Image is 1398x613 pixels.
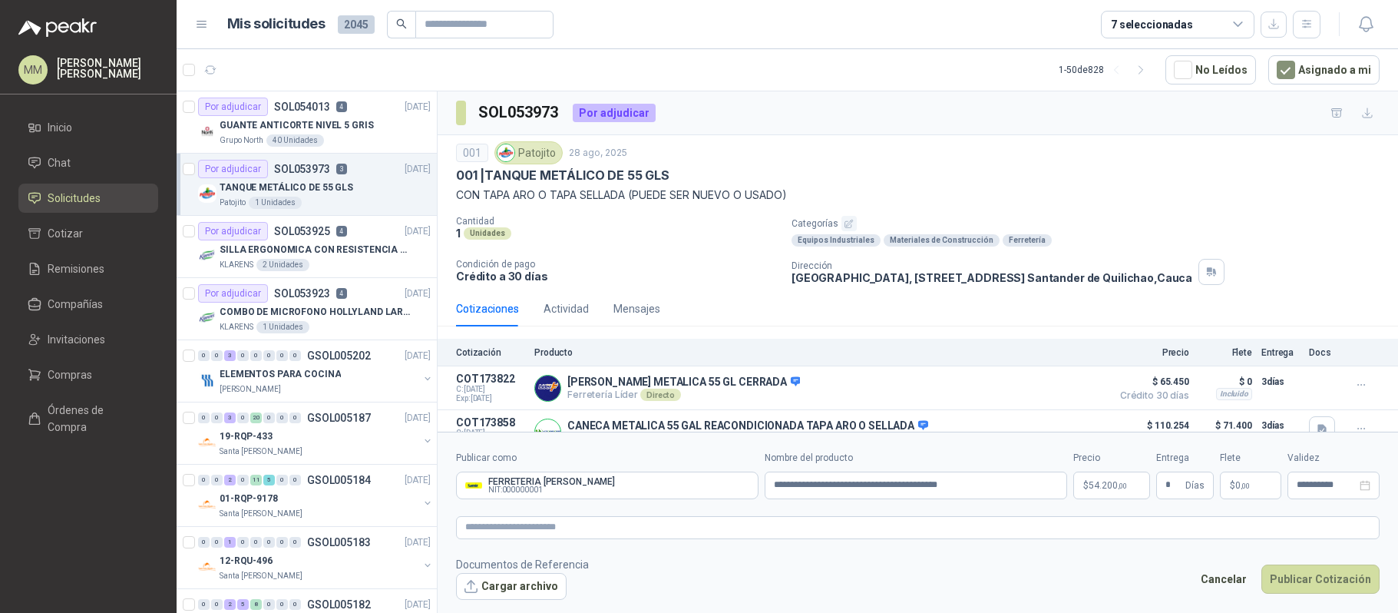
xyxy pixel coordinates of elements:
div: Ferretería [1003,234,1052,247]
p: 4 [336,226,347,237]
p: Precio [1112,347,1189,358]
p: Condición de pago [456,259,779,270]
a: Solicitudes [18,184,158,213]
p: Flete [1198,347,1252,358]
p: Santa [PERSON_NAME] [220,446,302,458]
span: Compañías [48,296,103,313]
button: Asignado a mi [1268,55,1380,84]
a: Compañías [18,290,158,319]
p: 1 [456,227,461,240]
div: 5 [263,475,275,485]
span: $ 65.450 [1112,373,1189,391]
div: Cotizaciones [456,300,519,317]
p: [DATE] [405,162,431,177]
p: [PERSON_NAME] METALICA 55 GL CERRADA [567,376,800,389]
p: SILLA ERGONOMICA CON RESISTENCIA A 150KG [220,243,411,257]
p: GSOL005182 [307,599,371,610]
p: [DATE] [405,535,431,550]
p: [DATE] [405,349,431,363]
img: Company Logo [198,247,216,265]
p: Entrega [1261,347,1300,358]
p: 3 días [1261,416,1300,435]
div: 0 [211,350,223,361]
h3: SOL053973 [478,101,560,124]
span: C: [DATE] [456,385,525,394]
button: Publicar Cotización [1261,565,1380,594]
a: 0 0 1 0 0 0 0 0 GSOL005183[DATE] Company Logo12-RQU-496Santa [PERSON_NAME] [198,533,434,582]
div: 0 [263,537,275,548]
p: Cantidad [456,216,779,227]
p: 3 días [1261,373,1300,391]
span: Remisiones [48,260,104,277]
img: Company Logo [198,495,216,514]
img: Logo peakr [18,18,97,37]
div: Materiales de Construcción [884,234,1000,247]
div: 0 [250,537,262,548]
div: 20 [250,413,262,423]
div: 0 [198,350,210,361]
div: 0 [289,537,301,548]
div: 0 [289,413,301,423]
div: 3 [224,413,236,423]
p: COT173858 [456,416,525,429]
span: ,00 [1241,482,1250,490]
div: MM [18,55,48,84]
p: CON TAPA ARO O TAPA SELLADA (PUEDE SER NUEVO O USADO) [456,187,1380,204]
a: Invitaciones [18,325,158,354]
label: Entrega [1156,451,1214,466]
p: Categorías [792,216,1392,231]
a: Por adjudicarSOL0539733[DATE] Company LogoTANQUE METÁLICO DE 55 GLSPatojito1 Unidades [177,154,437,216]
p: [DATE] [405,411,431,426]
a: Órdenes de Compra [18,396,158,442]
span: Días [1185,472,1205,499]
a: Compras [18,360,158,389]
span: Crédito 30 días [1112,391,1189,400]
div: 001 [456,144,488,162]
span: 0 [1235,481,1250,490]
button: Cargar archivo [456,573,567,601]
div: 0 [237,413,249,423]
p: 001 | TANQUE METÁLICO DE 55 GLS [456,167,669,184]
p: 3 [336,164,347,174]
button: Cancelar [1192,565,1255,594]
div: 0 [276,413,288,423]
img: Company Logo [198,371,216,389]
p: $ 71.400 [1198,416,1252,435]
div: 0 [289,475,301,485]
p: $ 0,00 [1220,472,1281,499]
div: 0 [198,599,210,610]
p: [DATE] [405,473,431,488]
div: 0 [237,350,249,361]
div: 0 [211,537,223,548]
a: Por adjudicarSOL0539234[DATE] Company LogoCOMBO DE MICROFONO HOLLYLAND LARK M2KLARENS1 Unidades [177,278,437,340]
div: Patojito [494,141,563,164]
div: 0 [198,537,210,548]
div: Incluido [1216,388,1252,400]
p: [DATE] [405,287,431,301]
div: 0 [276,350,288,361]
p: Patojito [220,197,246,209]
div: 0 [276,599,288,610]
a: Chat [18,148,158,177]
p: Santa [PERSON_NAME] [220,508,302,520]
h1: Mis solicitudes [227,13,326,35]
div: 1 Unidades [249,197,302,209]
p: SOL053923 [274,288,330,299]
span: Invitaciones [48,331,105,348]
p: GSOL005183 [307,537,371,548]
img: Company Logo [198,433,216,452]
div: Directo [640,389,681,401]
p: Producto [534,347,1103,358]
img: Company Logo [198,558,216,576]
span: C: [DATE] [456,429,525,438]
p: Documentos de Referencia [456,556,589,573]
div: 0 [263,350,275,361]
div: 8 [250,599,262,610]
p: SOL054013 [274,101,330,112]
div: 0 [237,537,249,548]
p: ELEMENTOS PARA COCINA [220,367,341,382]
a: Por adjudicarSOL0540134[DATE] Company LogoGUANTE ANTICORTE NIVEL 5 GRISGrupo North40 Unidades [177,91,437,154]
div: 0 [211,413,223,423]
div: 0 [289,350,301,361]
div: Por adjudicar [198,284,268,303]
